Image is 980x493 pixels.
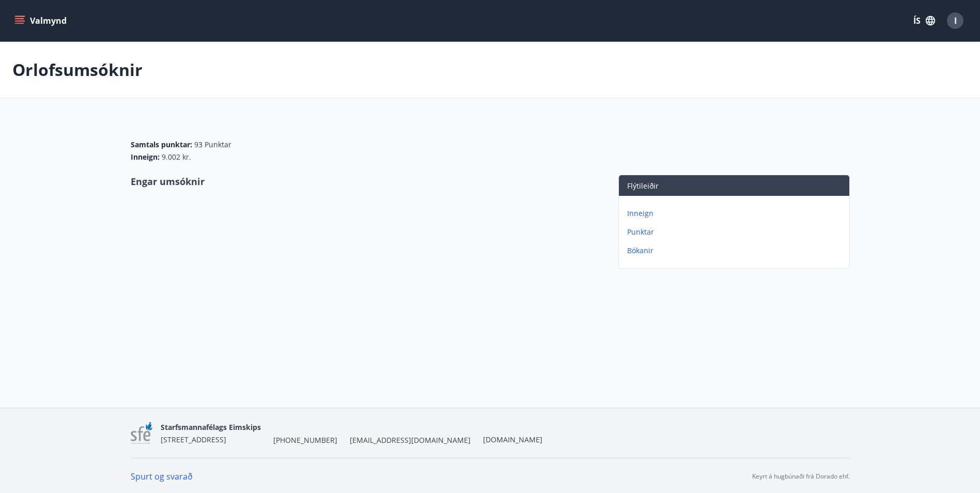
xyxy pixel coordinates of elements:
[12,11,71,30] button: menu
[627,227,845,237] p: Punktar
[131,422,153,444] img: 7sa1LslLnpN6OqSLT7MqncsxYNiZGdZT4Qcjshc2.png
[131,140,192,150] span: Samtals punktar :
[194,140,231,150] span: 93 Punktar
[273,435,337,445] span: [PHONE_NUMBER]
[627,245,845,256] p: Bókanir
[131,471,193,482] a: Spurt og svarað
[908,11,941,30] button: ÍS
[161,435,226,444] span: [STREET_ADDRESS]
[752,472,850,481] p: Keyrt á hugbúnaði frá Dorado ehf.
[131,175,205,188] span: Engar umsóknir
[350,435,471,445] span: [EMAIL_ADDRESS][DOMAIN_NAME]
[131,152,160,162] span: Inneign :
[943,8,968,33] button: I
[12,58,143,81] p: Orlofsumsóknir
[161,422,261,432] span: Starfsmannafélags Eimskips
[627,181,659,191] span: Flýtileiðir
[162,152,191,162] span: 9.002 kr.
[627,208,845,219] p: Inneign
[483,435,542,444] a: [DOMAIN_NAME]
[954,15,957,26] span: I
